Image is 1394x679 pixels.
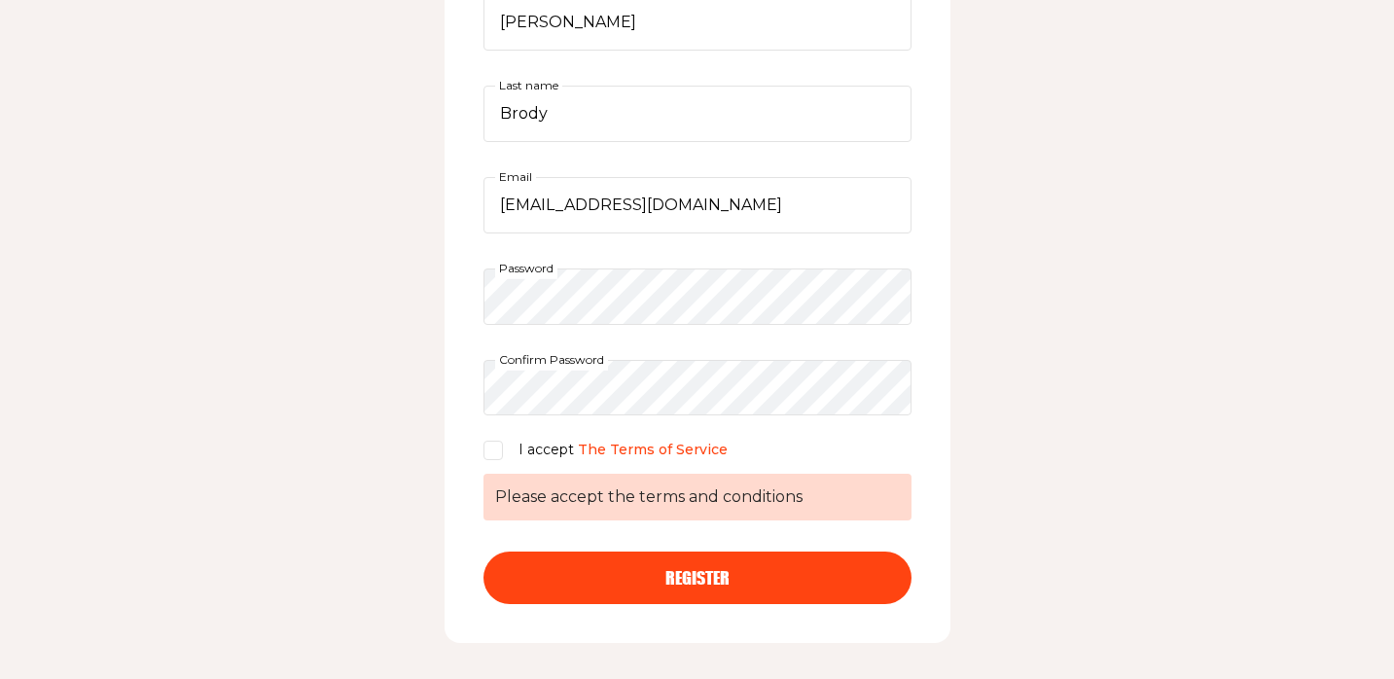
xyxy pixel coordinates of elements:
input: Email [483,177,911,233]
input: Last name [483,86,911,142]
label: Email [495,166,536,188]
span: Please accept the terms and conditions [483,474,911,520]
label: Confirm Password [495,348,608,370]
label: Last name [495,75,562,96]
label: Password [495,257,557,278]
span: Register [665,569,730,587]
input: Password [483,268,911,325]
button: Register [483,552,911,604]
p: I accept [518,439,728,462]
input: I accept The Terms of ServicePlease accept the terms and conditions [483,441,503,460]
a: The Terms of Service [578,441,728,458]
input: Confirm Password [483,360,911,416]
